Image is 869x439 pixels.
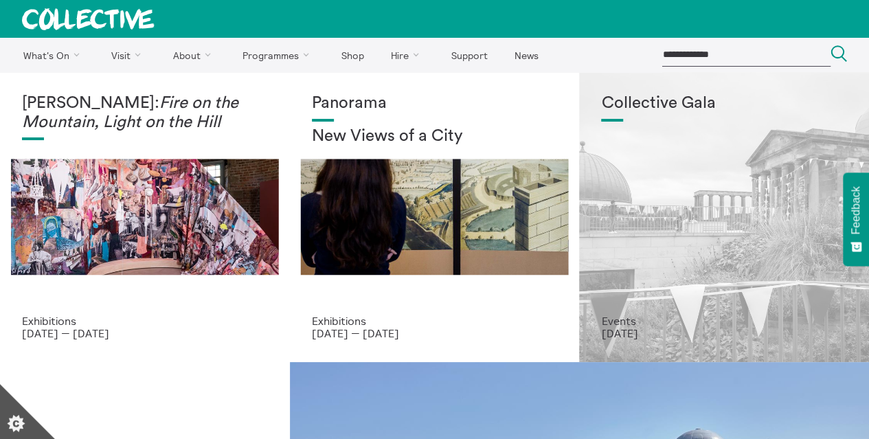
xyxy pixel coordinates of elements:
[231,38,327,72] a: Programmes
[579,72,869,362] a: Collective Gala 2023. Image credit Sally Jubb. Collective Gala Events [DATE]
[843,172,869,266] button: Feedback - Show survey
[161,38,228,72] a: About
[601,315,847,327] p: Events
[850,186,862,234] span: Feedback
[22,315,268,327] p: Exhibitions
[329,38,376,72] a: Shop
[601,94,847,113] h1: Collective Gala
[312,315,558,327] p: Exhibitions
[11,38,97,72] a: What's On
[22,95,238,131] em: Fire on the Mountain, Light on the Hill
[312,327,558,339] p: [DATE] — [DATE]
[439,38,499,72] a: Support
[290,72,580,362] a: Collective Panorama June 2025 small file 8 Panorama New Views of a City Exhibitions [DATE] — [DATE]
[502,38,550,72] a: News
[312,127,558,146] h2: New Views of a City
[22,94,268,132] h1: [PERSON_NAME]:
[601,327,847,339] p: [DATE]
[379,38,437,72] a: Hire
[100,38,159,72] a: Visit
[312,94,558,113] h1: Panorama
[22,327,268,339] p: [DATE] — [DATE]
